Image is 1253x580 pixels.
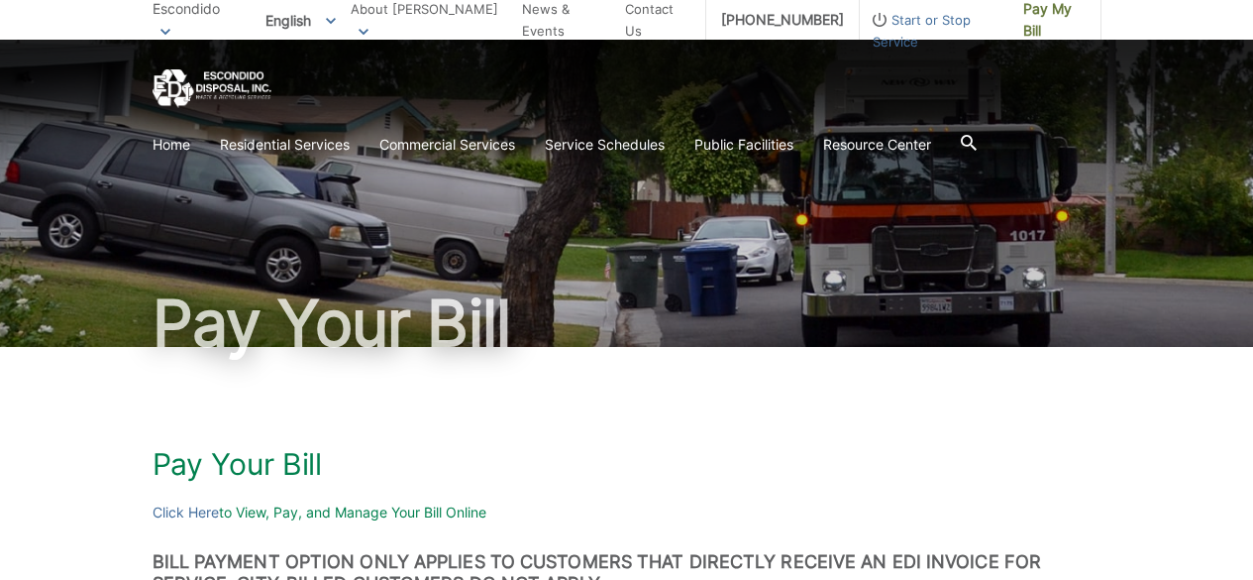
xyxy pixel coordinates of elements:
a: Service Schedules [545,134,665,156]
a: Public Facilities [694,134,793,156]
a: Resource Center [823,134,931,156]
a: Click Here [153,502,219,523]
h1: Pay Your Bill [153,291,1101,355]
h1: Pay Your Bill [153,446,1101,482]
p: to View, Pay, and Manage Your Bill Online [153,502,1101,523]
span: English [251,4,351,37]
a: Commercial Services [379,134,515,156]
a: Home [153,134,190,156]
a: EDCD logo. Return to the homepage. [153,69,271,108]
a: Residential Services [220,134,350,156]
